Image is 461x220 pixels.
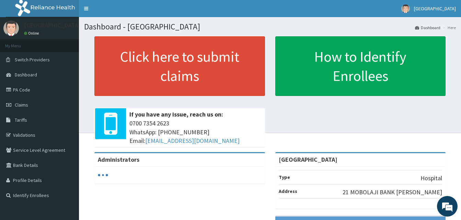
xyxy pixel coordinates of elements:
[414,5,456,12] span: [GEOGRAPHIC_DATA]
[441,25,456,30] li: Here
[94,36,265,96] a: Click here to submit claims
[15,117,27,123] span: Tariffs
[98,170,108,180] svg: audio-loading
[401,4,410,13] img: User Image
[3,21,19,36] img: User Image
[275,36,446,96] a: How to Identify Enrollees
[98,156,139,163] b: Administrators
[415,25,440,30] a: Dashboard
[279,156,337,163] strong: [GEOGRAPHIC_DATA]
[279,174,290,180] b: Type
[145,137,240,145] a: [EMAIL_ADDRESS][DOMAIN_NAME]
[129,110,223,118] b: If you have any issue, reach us on:
[129,119,262,145] span: 0700 7354 2623 WhatsApp: [PHONE_NUMBER] Email:
[15,72,37,78] span: Dashboard
[84,22,456,31] h1: Dashboard - [GEOGRAPHIC_DATA]
[15,102,28,108] span: Claims
[420,174,442,183] p: Hospital
[343,188,442,197] p: 21 MOBOLAJI BANK [PERSON_NAME]
[24,22,81,28] p: [GEOGRAPHIC_DATA]
[24,31,41,36] a: Online
[15,57,50,63] span: Switch Providers
[279,188,297,194] b: Address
